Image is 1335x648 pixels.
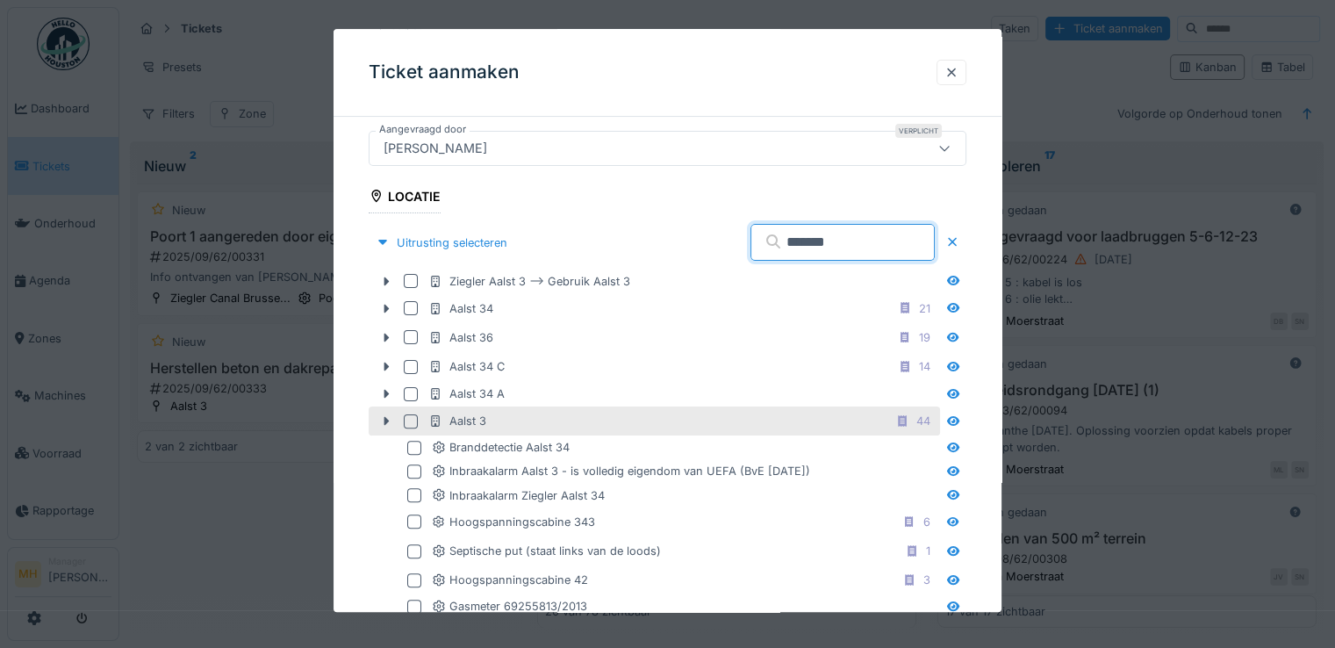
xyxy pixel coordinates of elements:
div: 14 [919,358,930,375]
div: Ziegler Aalst 3 --> Gebruik Aalst 3 [428,273,630,290]
div: Hoogspanningscabine 42 [432,572,588,588]
div: Aalst 34 [428,300,493,317]
div: Branddetectie Aalst 34 [432,439,570,456]
div: 21 [919,300,930,317]
div: [PERSON_NAME] [377,139,494,158]
div: Aalst 36 [428,329,493,346]
div: 3 [923,572,930,588]
div: 19 [919,329,930,346]
div: Verplicht [895,124,942,138]
div: Aalst 34 C [428,358,505,375]
div: Hoogspanningscabine 343 [432,514,595,530]
div: Inbraakalarm Aalst 3 - is volledig eigendom van UEFA (BvE [DATE]) [432,464,810,480]
label: Aangevraagd door [376,122,470,137]
div: 1 [926,543,930,559]
div: Aalst 34 A [428,385,505,402]
div: Inbraakalarm Ziegler Aalst 34 [432,487,605,504]
div: Uitrusting selecteren [369,231,514,255]
div: Aalst 3 [428,413,486,429]
h3: Ticket aanmaken [369,61,520,83]
div: 44 [916,413,930,429]
div: 6 [923,514,930,530]
div: Gasmeter 69255813/2013 [432,598,587,615]
div: Locatie [369,184,441,213]
div: Septische put (staat links van de loods) [432,543,661,559]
